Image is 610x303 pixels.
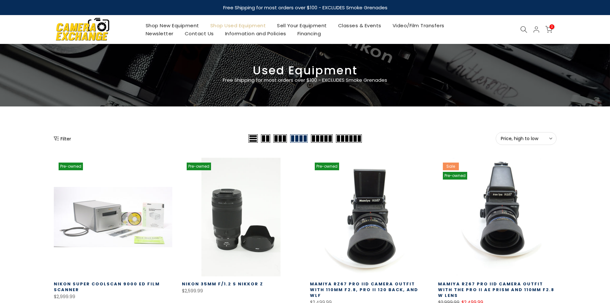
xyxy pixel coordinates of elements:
h3: Used Equipment [54,66,557,75]
a: Nikon Super Coolscan 9000 ED Film Scanner [54,281,160,293]
button: Price, high to low [496,132,557,145]
a: Newsletter [140,29,179,38]
a: 0 [545,26,552,33]
span: Price, high to low [501,136,551,141]
a: Shop Used Equipment [205,21,272,29]
strong: Free Shipping for most orders over $100 - EXCLUDES Smoke Grenades [223,4,387,11]
a: Sell Your Equipment [272,21,333,29]
div: $2,599.99 [182,287,300,295]
a: Information and Policies [219,29,292,38]
a: Mamiya RZ67 Pro IID Camera Outfit with the Pro II AE Prism and 110MM F2.8 W Lens [438,281,554,299]
button: Show filters [54,135,71,142]
div: $2,999.99 [54,293,172,301]
p: Free Shipping for most orders over $100 - EXCLUDES Smoke Grenades [185,76,425,84]
a: Mamiya RZ67 Pro IID Camera Outfit with 110MM F2.8, Pro II 120 Back, and WLF [310,281,418,299]
a: Nikon 35mm f/1.2 S Nikkor Z [182,281,263,287]
span: 0 [549,24,554,29]
a: Classes & Events [332,21,387,29]
a: Shop New Equipment [140,21,205,29]
a: Financing [292,29,327,38]
a: Video/Film Transfers [387,21,450,29]
a: Contact Us [179,29,219,38]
